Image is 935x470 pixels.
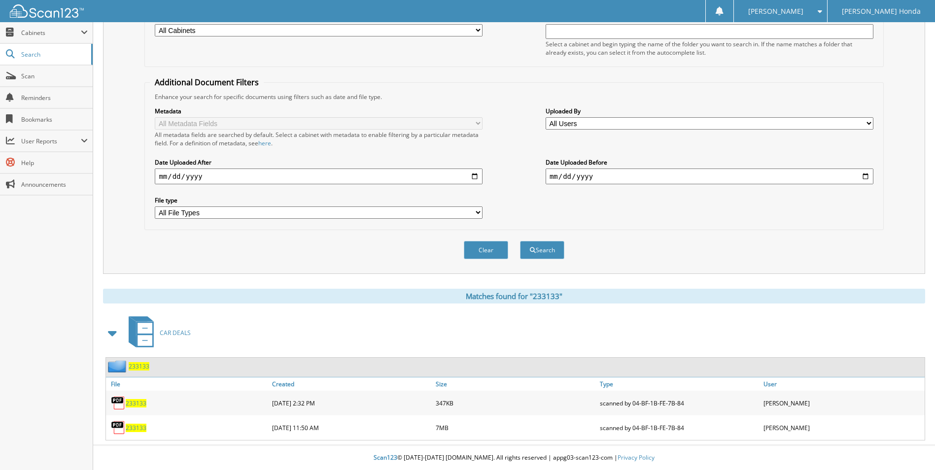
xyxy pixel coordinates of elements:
a: 233133 [126,399,146,407]
span: Cabinets [21,29,81,37]
span: Bookmarks [21,115,88,124]
a: CAR DEALS [123,313,191,352]
div: Select a cabinet and begin typing the name of the folder you want to search in. If the name match... [546,40,873,57]
span: CAR DEALS [160,329,191,337]
div: Enhance your search for specific documents using filters such as date and file type. [150,93,878,101]
a: Privacy Policy [618,453,655,462]
div: scanned by 04-BF-1B-FE-7B-84 [597,393,761,413]
label: File type [155,196,483,204]
img: PDF.png [111,420,126,435]
button: Clear [464,241,508,259]
a: 233133 [126,424,146,432]
label: Uploaded By [546,107,873,115]
div: [PERSON_NAME] [761,393,925,413]
input: start [155,168,483,184]
span: User Reports [21,137,81,145]
a: 233133 [129,362,149,370]
iframe: Chat Widget [886,423,935,470]
a: Size [433,377,597,391]
span: Scan123 [374,453,397,462]
button: Search [520,241,564,259]
span: Search [21,50,86,59]
div: [DATE] 2:32 PM [270,393,433,413]
label: Metadata [155,107,483,115]
a: Created [270,377,433,391]
img: folder2.png [108,360,129,372]
span: Reminders [21,94,88,102]
div: 347KB [433,393,597,413]
div: © [DATE]-[DATE] [DOMAIN_NAME]. All rights reserved | appg03-scan123-com | [93,446,935,470]
div: Matches found for "233133" [103,289,925,303]
span: Announcements [21,180,88,189]
div: [DATE] 11:50 AM [270,418,433,437]
img: PDF.png [111,396,126,410]
a: File [106,377,270,391]
a: User [761,377,925,391]
a: here [258,139,271,147]
div: All metadata fields are searched by default. Select a cabinet with metadata to enable filtering b... [155,131,483,147]
input: end [546,168,873,184]
span: Scan [21,72,88,80]
img: scan123-logo-white.svg [10,4,84,18]
div: scanned by 04-BF-1B-FE-7B-84 [597,418,761,437]
label: Date Uploaded After [155,158,483,167]
span: [PERSON_NAME] [748,8,803,14]
legend: Additional Document Filters [150,77,264,88]
a: Type [597,377,761,391]
div: [PERSON_NAME] [761,418,925,437]
div: 7MB [433,418,597,437]
span: Help [21,159,88,167]
label: Date Uploaded Before [546,158,873,167]
span: [PERSON_NAME] Honda [842,8,921,14]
